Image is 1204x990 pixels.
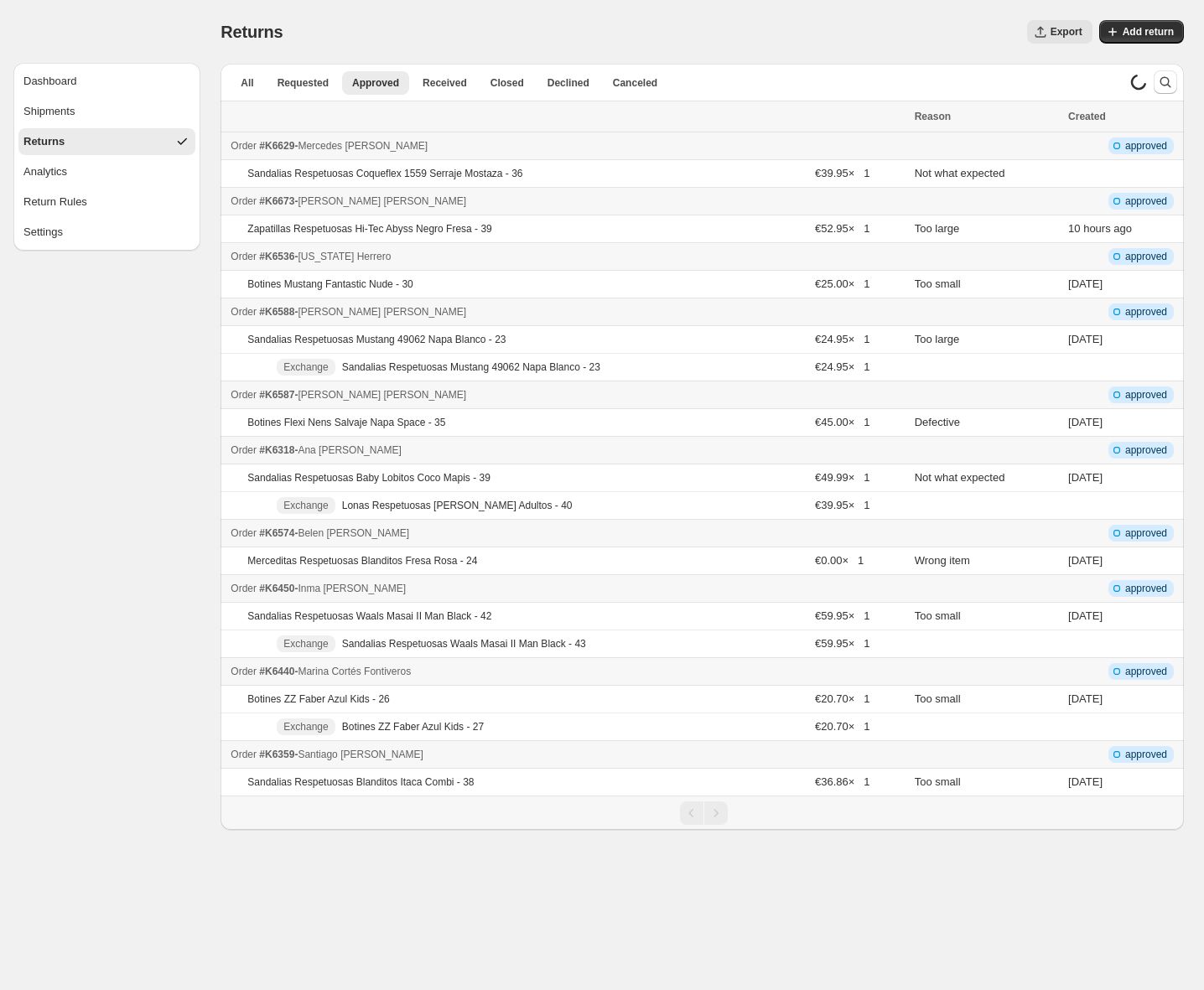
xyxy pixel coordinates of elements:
span: Order [231,583,257,594]
span: Marina Cortés Fontiveros [298,666,411,677]
span: Order [231,195,257,207]
span: Canceled [613,76,657,90]
div: - [231,248,904,265]
td: Too small [910,271,1063,298]
span: #K6440 [259,666,294,677]
td: Not what expected [910,160,1063,188]
span: #K6629 [259,140,294,152]
p: Sandalias Respetuosas Mustang 49062 Napa Blanco - 23 [342,360,600,374]
p: Sandalias Respetuosas Baby Lobitos Coco Mapis - 39 [247,471,490,485]
span: €59.95 × 1 [815,637,869,650]
td: Wrong item [910,547,1063,575]
time: Wednesday, August 13, 2025 at 7:18:48 PM [1068,471,1103,484]
span: #K6673 [259,195,294,207]
button: Export [1027,20,1092,44]
span: approved [1125,526,1167,540]
button: Settings [18,219,195,246]
div: Analytics [23,163,67,180]
span: Declined [548,76,589,90]
span: approved [1125,194,1167,208]
span: approved [1125,665,1167,678]
time: Sunday, August 10, 2025 at 3:33:19 PM [1068,692,1103,705]
span: €20.70 × 1 [815,692,869,705]
span: €59.95 × 1 [815,609,869,622]
span: Order [231,140,257,152]
span: Export [1051,25,1082,39]
span: Order [231,444,257,456]
span: #K6536 [259,251,294,262]
span: #K6587 [259,389,294,401]
button: Return Rules [18,189,195,215]
span: Exchange [283,720,328,733]
span: Exchange [283,637,328,650]
p: Botines ZZ Faber Azul Kids - 27 [342,720,484,733]
td: Too large [910,326,1063,354]
time: Sunday, August 10, 2025 at 3:36:09 PM [1068,775,1103,788]
p: Merceditas Respetuosas Blanditos Fresa Rosa - 24 [247,554,477,568]
span: €25.00 × 1 [815,277,869,290]
div: - [231,386,904,403]
span: [PERSON_NAME] [PERSON_NAME] [298,389,466,401]
span: Belen [PERSON_NAME] [298,527,409,539]
div: - [231,193,904,210]
div: - [231,580,904,597]
time: Thursday, August 14, 2025 at 5:49:52 PM [1068,333,1103,345]
span: #K6588 [259,306,294,318]
time: Wednesday, August 13, 2025 at 10:55:58 AM [1068,554,1103,567]
td: Too small [910,603,1063,630]
div: Returns [23,133,65,150]
button: Search and filter results [1154,70,1177,94]
span: Order [231,666,257,677]
p: Botines ZZ Faber Azul Kids - 26 [247,692,389,706]
span: approved [1125,443,1167,457]
td: Too small [910,769,1063,796]
span: Order [231,749,257,760]
span: Order [231,251,257,262]
div: Return Rules [23,194,87,210]
div: Dashboard [23,73,77,90]
span: Exchange [283,499,328,512]
p: Sandalias Respetuosas Mustang 49062 Napa Blanco - 23 [247,333,506,346]
div: Settings [23,224,63,241]
div: - [231,525,904,542]
span: €0.00 × 1 [815,554,864,567]
button: Shipments [18,98,195,125]
nav: Pagination [221,796,1184,830]
span: All [241,76,253,90]
span: €52.95 × 1 [815,222,869,235]
span: #K6574 [259,527,294,539]
span: €45.00 × 1 [815,416,869,428]
span: approved [1125,305,1167,319]
span: €39.95 × 1 [815,167,869,179]
time: Tuesday, August 19, 2025 at 11:09:01 PM [1068,222,1132,235]
span: Add return [1123,25,1174,39]
td: Too large [910,215,1063,243]
span: €24.95 × 1 [815,360,869,373]
div: - [231,442,904,459]
span: Requested [278,76,329,90]
span: Mercedes [PERSON_NAME] [298,140,428,152]
span: #K6318 [259,444,294,456]
span: approved [1125,139,1167,153]
p: Zapatillas Respetuosas Hi-Tec Abyss Negro Fresa - 39 [247,222,491,236]
span: Approved [352,76,399,90]
span: €39.95 × 1 [815,499,869,511]
time: Thursday, August 14, 2025 at 1:10:26 PM [1068,416,1103,428]
span: Order [231,527,257,539]
div: - [231,746,904,763]
p: Sandalias Respetuosas Waals Masai II Man Black - 43 [342,637,586,650]
span: approved [1125,582,1167,595]
span: €24.95 × 1 [815,333,869,345]
p: Botines Flexi Nens Salvaje Napa Space - 35 [247,416,445,429]
span: €49.99 × 1 [815,471,869,484]
span: €20.70 × 1 [815,720,869,733]
button: Analytics [18,158,195,185]
span: [US_STATE] Herrero [298,251,391,262]
p: Sandalias Respetuosas Blanditos Itaca Combi - 38 [247,775,474,789]
time: Sunday, August 10, 2025 at 4:31:31 PM [1068,609,1103,622]
span: approved [1125,748,1167,761]
td: Defective [910,409,1063,437]
span: approved [1125,388,1167,402]
time: Friday, August 15, 2025 at 2:34:21 PM [1068,277,1103,290]
span: Received [423,76,467,90]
